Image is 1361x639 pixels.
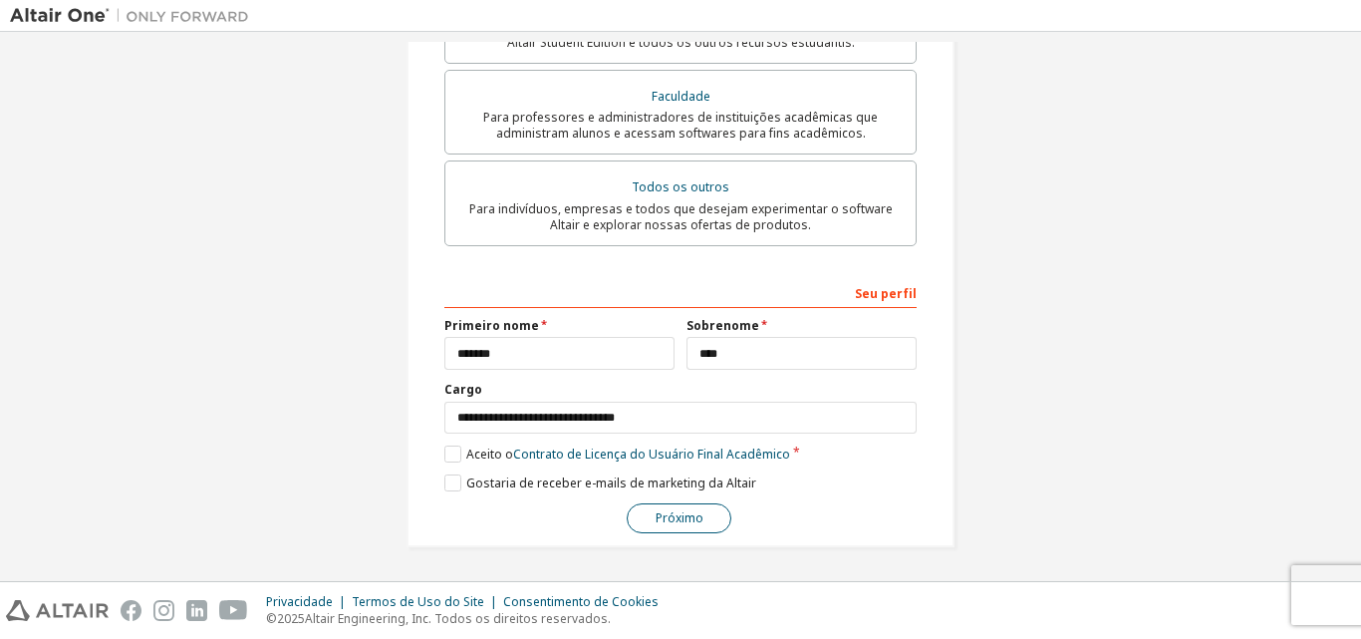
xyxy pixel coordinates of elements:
[466,475,756,491] font: Gostaria de receber e-mails de marketing da Altair
[466,446,513,463] font: Aceito o
[444,381,482,398] font: Cargo
[656,509,703,526] font: Próximo
[444,317,539,334] font: Primeiro nome
[855,285,917,302] font: Seu perfil
[266,610,277,627] font: ©
[153,600,174,621] img: instagram.svg
[632,178,729,195] font: Todos os outros
[352,593,484,610] font: Termos de Uso do Site
[627,503,731,533] button: Próximo
[10,6,259,26] img: Altair Um
[726,446,790,463] font: Acadêmico
[305,610,611,627] font: Altair Engineering, Inc. Todos os direitos reservados.
[686,317,759,334] font: Sobrenome
[121,600,141,621] img: facebook.svg
[652,88,710,105] font: Faculdade
[277,610,305,627] font: 2025
[6,600,109,621] img: altair_logo.svg
[186,600,207,621] img: linkedin.svg
[219,600,248,621] img: youtube.svg
[503,593,659,610] font: Consentimento de Cookies
[469,200,893,233] font: Para indivíduos, empresas e todos que desejam experimentar o software Altair e explorar nossas of...
[513,446,723,463] font: Contrato de Licença do Usuário Final
[266,593,333,610] font: Privacidade
[483,109,878,142] font: Para professores e administradores de instituições acadêmicas que administram alunos e acessam so...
